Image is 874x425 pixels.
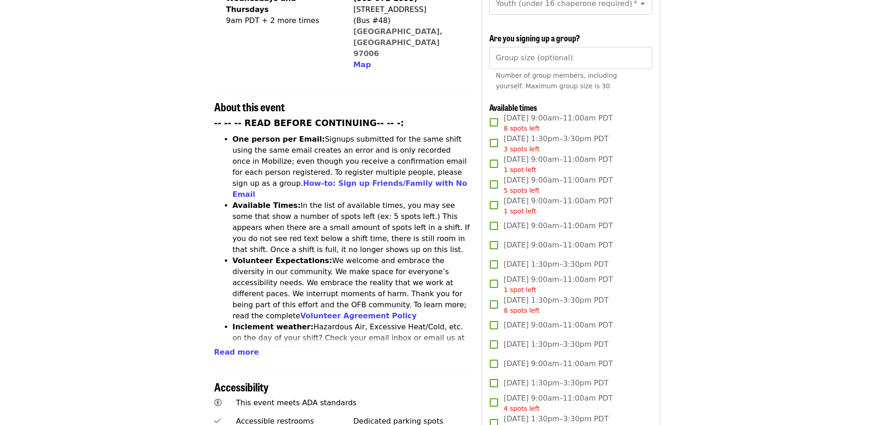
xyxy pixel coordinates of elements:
a: [GEOGRAPHIC_DATA], [GEOGRAPHIC_DATA] 97006 [353,27,443,58]
strong: Available Times: [233,201,301,210]
span: About this event [214,98,285,115]
span: [DATE] 9:00am–11:00am PDT [504,154,613,175]
button: Read more [214,347,259,358]
a: How-to: Sign up Friends/Family with No Email [233,179,468,199]
div: [STREET_ADDRESS] [353,4,463,15]
strong: One person per Email: [233,135,325,144]
span: Map [353,60,371,69]
span: [DATE] 9:00am–11:00am PDT [504,320,613,331]
div: (Bus #48) [353,15,463,26]
span: Accessibility [214,379,269,395]
span: [DATE] 9:00am–11:00am PDT [504,195,613,216]
a: Volunteer Agreement Policy [300,311,417,320]
span: Available times [489,101,537,113]
span: 1 spot left [504,207,536,215]
strong: Inclement weather: [233,322,314,331]
strong: Volunteer Expectations: [233,256,333,265]
div: 9am PDT + 2 more times [226,15,335,26]
li: We welcome and embrace the diversity in our community. We make space for everyone’s accessibility... [233,255,471,322]
span: [DATE] 9:00am–11:00am PDT [504,240,613,251]
li: Signups submitted for the same shift using the same email creates an error and is only recorded o... [233,134,471,200]
span: 8 spots left [504,307,540,314]
span: This event meets ADA standards [236,398,357,407]
span: [DATE] 1:30pm–3:30pm PDT [504,133,608,154]
span: Are you signing up a group? [489,32,580,44]
span: Read more [214,348,259,356]
span: 1 spot left [504,166,536,173]
i: universal-access icon [214,398,222,407]
span: [DATE] 1:30pm–3:30pm PDT [504,295,608,316]
li: In the list of available times, you may see some that show a number of spots left (ex: 5 spots le... [233,200,471,255]
span: [DATE] 1:30pm–3:30pm PDT [504,378,608,389]
span: [DATE] 9:00am–11:00am PDT [504,393,613,414]
span: 3 spots left [504,145,540,153]
span: 4 spots left [504,405,540,412]
input: [object Object] [489,47,652,69]
button: Map [353,59,371,70]
span: [DATE] 9:00am–11:00am PDT [504,358,613,369]
strong: -- -- -- READ BEFORE CONTINUING-- -- -: [214,118,404,128]
span: [DATE] 1:30pm–3:30pm PDT [504,339,608,350]
span: 1 spot left [504,286,536,293]
span: [DATE] 9:00am–11:00am PDT [504,175,613,195]
span: [DATE] 9:00am–11:00am PDT [504,220,613,231]
li: Hazardous Air, Excessive Heat/Cold, etc. on the day of your shift? Check your email inbox or emai... [233,322,471,377]
span: 5 spots left [504,187,540,194]
span: [DATE] 1:30pm–3:30pm PDT [504,259,608,270]
span: [DATE] 9:00am–11:00am PDT [504,274,613,295]
span: Number of group members, including yourself. Maximum group size is 30 [496,72,617,90]
span: 8 spots left [504,125,540,132]
span: [DATE] 9:00am–11:00am PDT [504,113,613,133]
